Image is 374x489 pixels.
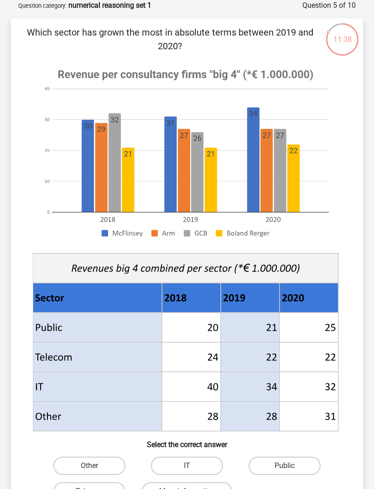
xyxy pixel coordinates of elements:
[26,26,314,53] p: Which sector has grown the most in absolute terms between 2019 and 2020?
[68,1,151,10] strong: numerical reasoning set 1
[151,457,223,475] label: IT
[53,457,125,475] label: Other
[26,433,348,449] h6: Select the correct answer
[249,457,321,475] label: Public
[325,22,359,45] div: 11:38
[18,2,67,9] small: Question category:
